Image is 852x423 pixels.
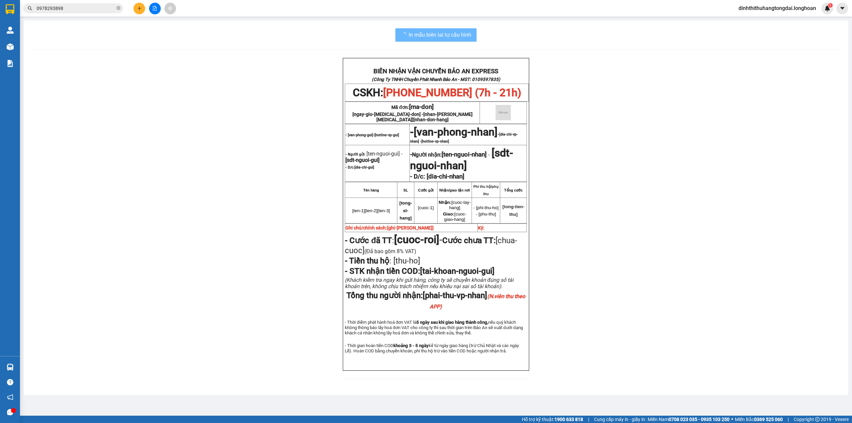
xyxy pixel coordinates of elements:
strong: Ghi chú/chính sách: [345,225,434,230]
strong: Ký: [478,225,485,230]
span: loading [401,32,409,37]
span: Hỗ trợ kỹ thuật: [522,416,583,423]
sup: 1 [828,3,833,8]
span: - [phu-thu] [476,211,496,216]
span: [cuoc-giao-hang] [443,211,466,222]
span: (Đã bao gồm 8% VAT) [364,248,416,254]
strong: Tên hàng [363,188,379,192]
span: copyright [815,417,820,422]
span: [ten-nguoi-nhan] [442,151,487,158]
strong: Giao: [443,211,454,216]
img: warehouse-icon [7,27,14,34]
span: caret-down [839,5,845,11]
span: | [788,416,789,423]
strong: - Cước đã TT [345,236,392,245]
strong: - Người gửi: [345,152,365,157]
strong: Nhận/giao tận nơi [439,188,470,192]
span: ⚪️ [731,418,733,421]
strong: SL [403,188,408,192]
button: file-add [149,3,161,14]
span: [ten-nguoi-gui] - [345,151,402,163]
img: icon-new-feature [824,5,830,11]
strong: - Tiền thu hộ [345,256,389,265]
button: aim [164,3,176,14]
strong: khoảng 3 - 5 ngày [393,343,429,348]
span: [sdt-nguoi-gui] [345,157,379,163]
img: warehouse-icon [7,43,14,50]
span: | [588,416,589,423]
span: [tai-khoan-nguoi-gui] [420,266,495,276]
span: - Thời gian hoàn tiền COD kể từ ngày giao hàng (trừ Chủ Nhật và các ngày Lễ). Hoàn COD bằng chuyể... [345,343,519,353]
span: [van-phong-nhan] [414,126,498,138]
span: question-circle [7,379,13,385]
img: warehouse-icon [7,364,14,371]
span: [ten-1] [352,208,365,213]
span: Mã đơn: [391,105,434,110]
span: [dia-chi-gui] [354,165,374,170]
span: [cuoc-1] [418,205,434,210]
span: (Khách kiểm tra ngay khi gửi hàng, công ty sẽ chuyển khoản đúng số tài khoản trên, không chịu trá... [345,277,514,289]
span: file-add [152,6,157,11]
span: Miền Nam [648,416,730,423]
span: [PHONE_NUMBER] (7h - 21h) [383,86,521,99]
span: [hotline-vp-gui] [374,133,399,137]
span: [tong-tien-thu] [503,204,525,217]
span: [ma-don] [409,103,434,111]
span: [nhan-don-hang] [413,117,449,122]
span: : [345,236,442,245]
span: [hotline-vp-nhan] [421,139,449,144]
span: [nhan-[PERSON_NAME][MEDICAL_DATA]] [376,112,473,122]
span: search [28,6,32,11]
strong: 0369 525 060 [754,417,783,422]
img: qr-code [496,105,511,120]
span: [ghi-[PERSON_NAME]] [387,225,434,230]
span: close-circle [116,6,120,10]
span: - [394,233,442,246]
strong: - [410,151,487,158]
span: [ten-3] [377,208,390,213]
input: Tìm tên, số ĐT hoặc mã đơn [37,5,115,12]
span: aim [168,6,172,11]
span: close-circle [116,5,120,12]
span: - [410,126,414,138]
span: [ten-2] [365,208,377,213]
span: [phai-thu-vp-nhan] [423,291,525,310]
strong: (Công Ty TNHH Chuyển Phát Nhanh Bảo An - MST: 0109597835) [372,77,500,82]
span: [tong-sl-hang] [399,201,412,221]
span: - [phi-thu-ho] [473,205,499,210]
img: solution-icon [7,60,14,67]
strong: Tổng cước [504,188,523,192]
button: caret-down [836,3,848,14]
strong: [dia-chi-nhan] [427,173,464,180]
span: - [487,152,492,158]
strong: 1900 633 818 [554,417,583,422]
span: notification [7,394,13,400]
strong: - D/c: [345,165,374,170]
span: Miền Bắc [735,416,783,423]
strong: 0708 023 035 - 0935 103 250 [669,417,730,422]
span: - [van-phong-gui]- [345,133,399,137]
strong: Phí thu hộ/phụ thu [473,185,499,196]
span: Cung cấp máy in - giấy in: [594,416,646,423]
strong: Cước chưa TT: [442,236,496,245]
span: - STK nhận tiền COD: [345,266,495,276]
strong: Cước gửi [418,188,434,192]
button: plus [133,3,145,14]
span: [cuoc-lay-hang] [439,200,471,210]
span: 1 [829,3,831,8]
span: [thu-ho] [391,256,420,265]
span: Người nhận: [412,152,487,158]
span: : [345,256,420,265]
span: Tổng thu người nhận: [346,291,525,310]
strong: BIÊN NHẬN VẬN CHUYỂN BẢO AN EXPRESS [373,68,498,75]
span: [ngay-gio-[MEDICAL_DATA]-don] - [352,112,473,122]
strong: 5 ngày sau khi giao hàng thành công, [416,320,488,325]
span: In mẫu biên lai tự cấu hình [409,31,471,39]
span: dinhthithuhangtongdai.longhoan [733,4,821,12]
strong: [cuoc-roi] [394,233,439,246]
span: [sdt-nguoi-nhan] [410,147,513,172]
span: plus [137,6,142,11]
span: message [7,409,13,415]
img: logo-vxr [6,4,14,14]
strong: - D/c: [410,173,425,180]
